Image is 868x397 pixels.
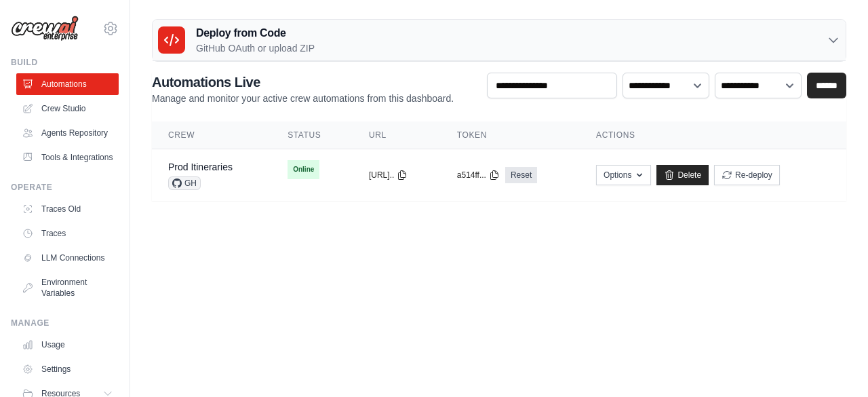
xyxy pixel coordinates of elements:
a: Environment Variables [16,271,119,304]
img: Logo [11,16,79,41]
a: Settings [16,358,119,380]
th: Token [441,121,580,149]
div: Operate [11,182,119,193]
th: URL [353,121,441,149]
h2: Automations Live [152,73,454,92]
a: Crew Studio [16,98,119,119]
span: GH [168,176,201,190]
a: Tools & Integrations [16,147,119,168]
a: Traces Old [16,198,119,220]
button: a514ff... [457,170,500,181]
p: Manage and monitor your active crew automations from this dashboard. [152,92,454,105]
div: Build [11,57,119,68]
iframe: Chat Widget [800,332,868,397]
p: GitHub OAuth or upload ZIP [196,41,315,55]
a: Prod Itineraries [168,162,233,172]
button: Options [596,165,651,185]
th: Actions [580,121,846,149]
div: Manage [11,318,119,328]
a: Agents Repository [16,122,119,144]
a: Automations [16,73,119,95]
a: Traces [16,223,119,244]
span: Online [288,160,319,179]
button: Re-deploy [714,165,780,185]
h3: Deploy from Code [196,25,315,41]
a: Usage [16,334,119,356]
th: Status [271,121,353,149]
a: LLM Connections [16,247,119,269]
th: Crew [152,121,271,149]
a: Reset [505,167,537,183]
a: Delete [656,165,709,185]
